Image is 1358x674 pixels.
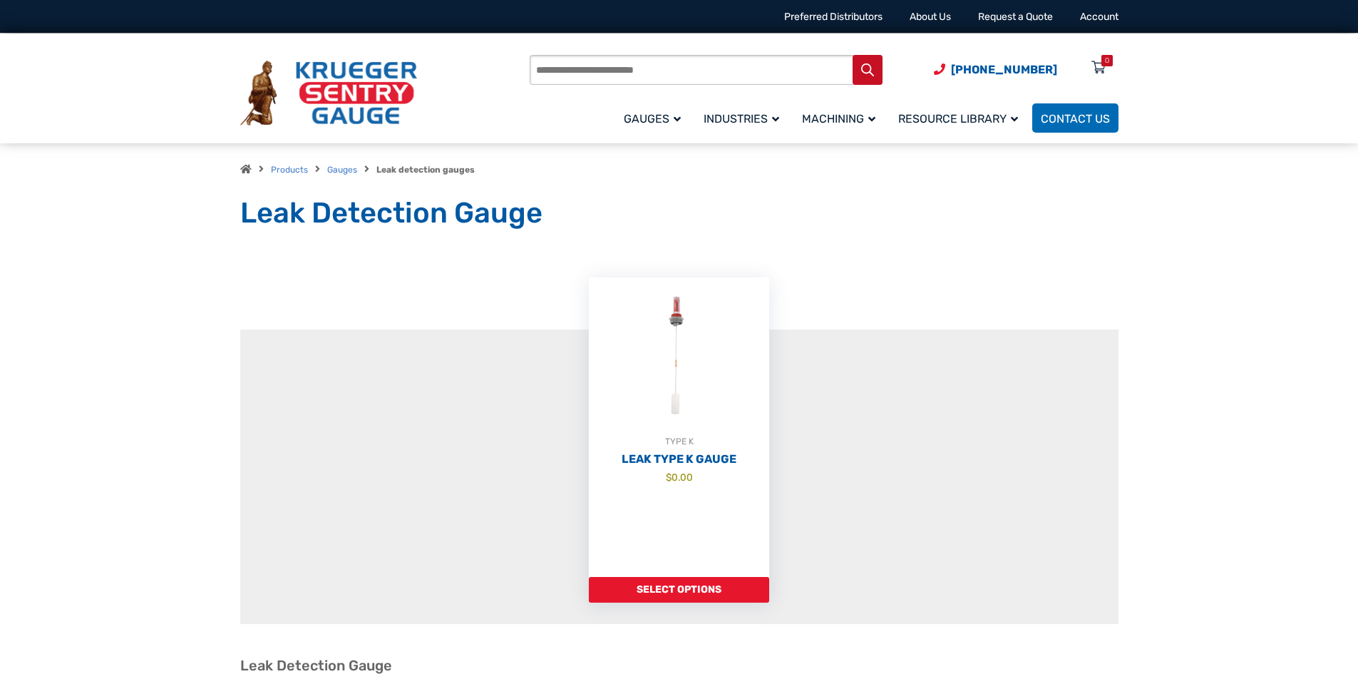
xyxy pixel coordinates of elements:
a: Request a Quote [978,11,1053,23]
a: TYPE KLeak Type K Gauge $0.00 [589,277,769,577]
a: Preferred Distributors [784,11,883,23]
a: Contact Us [1032,103,1118,133]
h1: Leak Detection Gauge [240,195,1118,231]
div: TYPE K [589,434,769,449]
span: Industries [704,112,779,126]
span: Contact Us [1041,112,1110,126]
img: Leak Detection Gauge [589,277,769,434]
a: Machining [793,101,890,135]
a: Resource Library [890,101,1032,135]
span: Machining [802,112,875,126]
img: Krueger Sentry Gauge [240,61,417,126]
a: About Us [910,11,951,23]
a: Gauges [615,101,695,135]
a: Account [1080,11,1118,23]
span: [PHONE_NUMBER] [951,63,1057,76]
h2: Leak Type K Gauge [589,452,769,466]
a: Phone Number (920) 434-8860 [934,61,1057,78]
bdi: 0.00 [666,471,693,483]
a: Add to cart: “Leak Type K Gauge” [589,577,769,603]
a: Industries [695,101,793,135]
span: $ [666,471,672,483]
strong: Leak detection gauges [376,165,475,175]
a: Gauges [327,165,357,175]
a: Products [271,165,308,175]
div: 0 [1105,55,1109,66]
span: Gauges [624,112,681,126]
span: Resource Library [898,112,1018,126]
